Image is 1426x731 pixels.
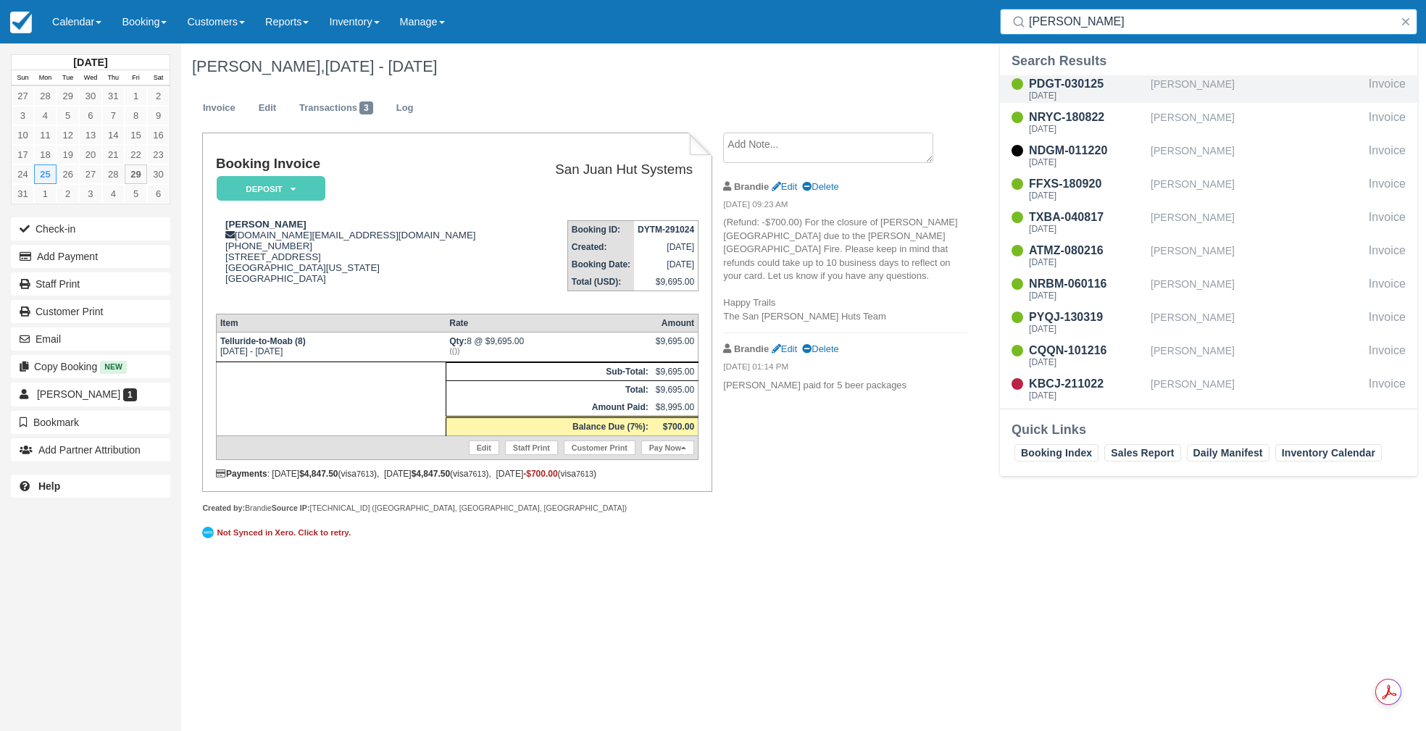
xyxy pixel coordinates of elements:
[446,417,652,435] th: Balance Due (7%):
[216,156,522,172] h1: Booking Invoice
[772,343,797,354] a: Edit
[79,125,101,145] a: 13
[656,336,694,358] div: $9,695.00
[1029,291,1145,300] div: [DATE]
[1000,309,1417,336] a: PYQJ-130319[DATE][PERSON_NAME]Invoice
[638,225,694,235] strong: DYTM-291024
[57,106,79,125] a: 5
[102,164,125,184] a: 28
[564,440,635,455] a: Customer Print
[79,70,101,86] th: Wed
[446,380,652,398] th: Total:
[147,125,170,145] a: 16
[216,332,446,362] td: [DATE] - [DATE]
[125,70,147,86] th: Fri
[734,181,769,192] strong: Brandie
[125,145,147,164] a: 22
[79,184,101,204] a: 3
[523,469,557,479] span: -$700.00
[1151,209,1363,236] div: [PERSON_NAME]
[147,184,170,204] a: 6
[634,256,699,273] td: [DATE]
[57,86,79,106] a: 29
[734,343,769,354] strong: Brandie
[446,332,652,362] td: 8 @ $9,695.00
[34,70,57,86] th: Mon
[192,94,246,122] a: Invoice
[216,175,320,202] a: Deposit
[102,70,125,86] th: Thu
[1029,325,1145,333] div: [DATE]
[652,362,699,380] td: $9,695.00
[1000,109,1417,136] a: NRYC-180822[DATE][PERSON_NAME]Invoice
[1000,75,1417,103] a: PDGT-030125[DATE][PERSON_NAME]Invoice
[34,164,57,184] a: 25
[1369,209,1406,236] div: Invoice
[1000,342,1417,369] a: CQQN-101216[DATE][PERSON_NAME]Invoice
[11,475,170,498] a: Help
[1012,421,1406,438] div: Quick Links
[1029,158,1145,167] div: [DATE]
[125,184,147,204] a: 5
[1012,52,1406,70] div: Search Results
[652,380,699,398] td: $9,695.00
[11,438,170,461] button: Add Partner Attribution
[123,388,137,401] span: 1
[102,86,125,106] a: 31
[12,184,34,204] a: 31
[79,106,101,125] a: 6
[1029,91,1145,100] div: [DATE]
[1014,444,1098,461] a: Booking Index
[1151,242,1363,270] div: [PERSON_NAME]
[567,256,634,273] th: Booking Date:
[1029,75,1145,93] div: PDGT-030125
[567,273,634,291] th: Total (USD):
[723,361,967,377] em: [DATE] 01:14 PM
[1369,142,1406,170] div: Invoice
[1029,109,1145,126] div: NRYC-180822
[1000,275,1417,303] a: NRBM-060116[DATE][PERSON_NAME]Invoice
[1369,342,1406,369] div: Invoice
[11,217,170,241] button: Check-in
[723,199,967,214] em: [DATE] 09:23 AM
[385,94,425,122] a: Log
[147,106,170,125] a: 9
[772,181,797,192] a: Edit
[11,327,170,351] button: Email
[1000,142,1417,170] a: NDGM-011220[DATE][PERSON_NAME]Invoice
[12,164,34,184] a: 24
[216,314,446,332] th: Item
[79,164,101,184] a: 27
[192,58,1240,75] h1: [PERSON_NAME],
[102,184,125,204] a: 4
[125,86,147,106] a: 1
[34,145,57,164] a: 18
[1029,258,1145,267] div: [DATE]
[12,86,34,106] a: 27
[1029,275,1145,293] div: NRBM-060116
[449,336,467,346] strong: Qty
[79,145,101,164] a: 20
[12,70,34,86] th: Sun
[288,94,384,122] a: Transactions3
[1029,358,1145,367] div: [DATE]
[37,388,120,400] span: [PERSON_NAME]
[1369,109,1406,136] div: Invoice
[802,343,838,354] a: Delete
[12,145,34,164] a: 17
[468,469,485,478] small: 7613
[57,145,79,164] a: 19
[1029,242,1145,259] div: ATMZ-080216
[57,70,79,86] th: Tue
[1029,342,1145,359] div: CQQN-101216
[663,422,694,432] strong: $700.00
[1029,209,1145,226] div: TXBA-040817
[216,219,522,302] div: [DOMAIN_NAME][EMAIL_ADDRESS][DOMAIN_NAME] [PHONE_NUMBER] [STREET_ADDRESS] [GEOGRAPHIC_DATA][US_ST...
[1000,175,1417,203] a: FFXS-180920[DATE][PERSON_NAME]Invoice
[1029,225,1145,233] div: [DATE]
[802,181,838,192] a: Delete
[1029,9,1394,35] input: Search ( / )
[220,336,306,346] strong: Telluride-to-Moab (8)
[79,86,101,106] a: 30
[1000,375,1417,403] a: KBCJ-211022[DATE][PERSON_NAME]Invoice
